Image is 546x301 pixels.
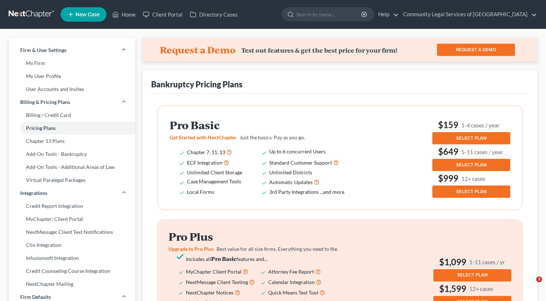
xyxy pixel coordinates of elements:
[456,189,486,195] span: SELECT PLAN
[170,119,354,131] h2: Pro Basic
[437,44,515,56] a: REQUEST A DEMO
[296,8,362,21] input: Search by name...
[169,246,214,252] span: Upgrade to Pro Plus
[9,265,135,278] a: Credit Counseling Course Integration
[432,159,510,171] button: SELECT PLAN
[269,189,319,195] span: 3rd Party Integrations
[432,186,510,198] button: SELECT PLAN
[268,289,318,296] span: Quick Means Test Tool
[9,83,135,96] a: User Accounts and Invites
[269,148,326,154] span: Up to 6 concurrent Users
[160,44,236,56] h4: Request a Demo
[187,189,214,195] span: Local Forms
[9,213,135,226] a: MyChapter: Client Portal
[9,187,135,200] a: Integrations
[9,109,135,122] a: Billing / Credit Card
[375,8,399,21] a: Help
[9,44,135,57] a: Firm & User Settings
[9,226,135,239] a: NextMessage: Client Text Notifications
[9,239,135,252] a: Clio Integration
[9,148,135,161] a: Add-On Tools - Bankruptcy
[151,79,243,90] div: Bankruptcy Pricing Plans
[187,178,241,184] span: Case Management Tools
[320,189,344,195] span: ...and more
[9,70,135,83] a: My User Profile
[186,289,233,296] span: NextChapter Notices
[432,173,510,184] h3: $999
[432,132,510,144] button: SELECT PLAN
[186,256,267,262] span: Includes all features and...
[9,122,135,135] a: Pricing Plans
[456,162,486,168] span: SELECT PLAN
[9,57,135,70] a: My Firm
[9,252,135,265] a: Infusionsoft Integration
[457,272,488,278] span: SELECT PLAN
[20,47,66,54] span: Firm & User Settings
[432,146,510,157] h3: $649
[521,276,539,294] iframe: Intercom live chat
[269,179,313,185] span: Automatic Updates
[268,269,314,275] span: Attorney Fee Report
[187,149,225,155] span: Chapter 7, 11, 13
[269,169,312,175] span: Unlimited Districts
[9,278,135,291] a: NextChapter Mailing
[456,135,486,141] span: SELECT PLAN
[461,148,503,156] small: 5-11 cases / year
[9,200,135,213] a: Credit Report Integration
[9,135,135,148] a: Chapter 13 Plans
[469,258,505,266] small: 1-11 cases / yr
[20,189,47,197] span: Integrations
[433,256,511,268] h3: $1,099
[268,279,315,285] span: Calendar Integration
[186,269,241,275] span: MyChapter Client Portal
[433,283,511,295] h3: $1,599
[170,134,237,140] span: Get Started with NextChapter
[432,119,510,131] h3: $159
[187,169,242,175] span: Unlimited Client Storage
[461,121,499,129] small: 1-4 cases / year
[187,160,222,166] span: ECF Integration
[469,285,493,292] small: 12+ cases
[186,8,241,21] a: Directory Cases
[9,161,135,174] a: Add-On Tools - Additional Areas of Law
[211,255,236,262] strong: Pro Basic
[186,279,248,285] span: NextMessage Client Texting
[241,47,397,54] div: Test out features & get the best price for your firm!
[20,293,51,301] span: Firm Defaults
[536,276,542,282] span: 3
[169,231,353,243] h2: Pro Plus
[139,8,186,21] a: Client Portal
[20,99,70,106] span: Billing & Pricing Plans
[433,269,511,282] button: SELECT PLAN
[9,96,135,109] a: Billing & Pricing Plans
[109,8,139,21] a: Home
[461,175,485,182] small: 12+ cases
[240,134,305,140] span: Just the basics. Pay as you go.
[399,8,537,21] a: Community Legal Services of [GEOGRAPHIC_DATA]
[75,12,100,17] span: New Case
[217,246,338,252] span: Best value for all size firms. Everything you need to file.
[9,174,135,187] a: Virtual Paralegal Packages
[269,160,332,166] span: Standard Customer Support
